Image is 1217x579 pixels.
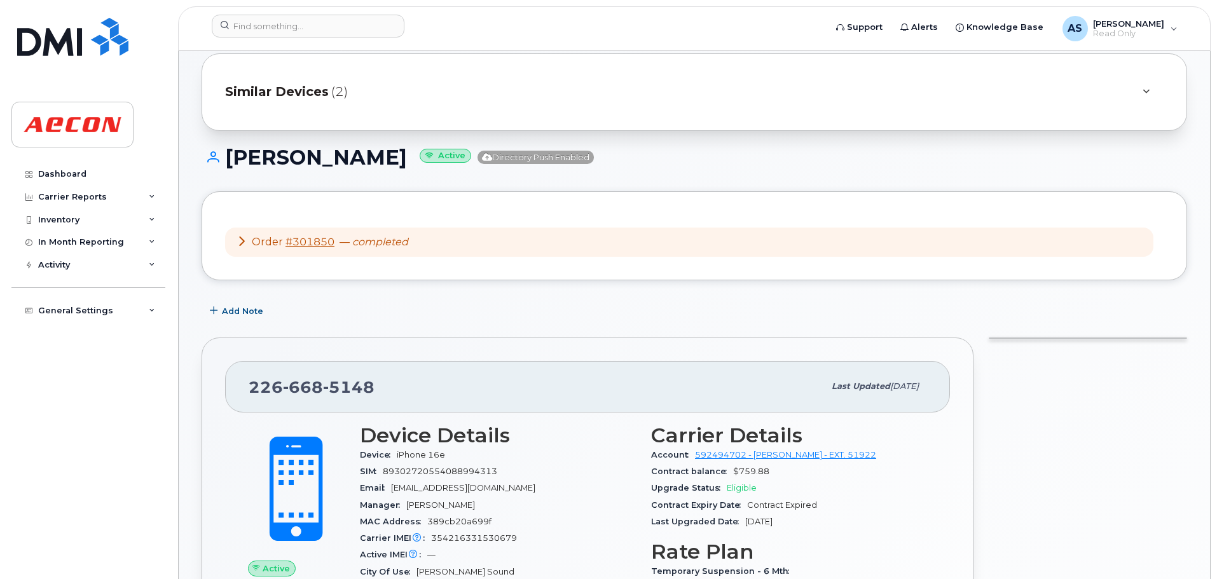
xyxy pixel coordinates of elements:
small: Active [420,149,471,163]
span: Device [360,450,397,460]
span: Read Only [1093,29,1164,39]
span: SIM [360,467,383,476]
span: 89302720554088994313 [383,467,497,476]
span: Last Upgraded Date [651,517,745,526]
span: 354216331530679 [431,533,517,543]
span: Directory Push Enabled [478,151,594,164]
span: Last updated [832,381,890,391]
span: iPhone 16e [397,450,445,460]
span: [DATE] [745,517,773,526]
span: Knowledge Base [966,21,1043,34]
span: Manager [360,500,406,510]
span: [DATE] [890,381,919,391]
div: Adam Singleton [1054,16,1186,41]
span: AS [1068,21,1082,36]
h1: [PERSON_NAME] [202,146,1187,168]
span: Contract balance [651,467,733,476]
h3: Rate Plan [651,540,927,563]
span: $759.88 [733,467,769,476]
span: Carrier IMEI [360,533,431,543]
span: (2) [331,83,348,101]
span: — [427,550,436,559]
span: Upgrade Status [651,483,727,493]
span: Contract Expired [747,500,817,510]
span: [PERSON_NAME] [1093,18,1164,29]
span: Support [847,21,883,34]
span: Contract Expiry Date [651,500,747,510]
a: #301850 [285,236,334,248]
input: Find something... [212,15,404,37]
span: Eligible [727,483,757,493]
button: Add Note [202,299,274,322]
a: Support [827,15,891,40]
span: 389cb20a699f [427,517,492,526]
span: Account [651,450,695,460]
span: Temporary Suspension - 6 Mth [651,566,795,576]
a: Knowledge Base [947,15,1052,40]
a: Alerts [891,15,947,40]
span: Alerts [911,21,938,34]
span: [PERSON_NAME] [406,500,475,510]
span: [PERSON_NAME] Sound [416,567,514,576]
a: 592494702 - [PERSON_NAME] - EXT. 51922 [695,450,876,460]
em: completed [352,236,408,248]
span: Add Note [222,305,263,317]
h3: Device Details [360,424,636,447]
span: Order [252,236,283,248]
span: Active IMEI [360,550,427,559]
span: Active [263,562,290,575]
span: MAC Address [360,517,427,526]
span: Similar Devices [225,83,329,101]
span: Email [360,483,391,493]
span: 668 [283,378,323,397]
span: — [340,236,408,248]
span: City Of Use [360,567,416,576]
span: [EMAIL_ADDRESS][DOMAIN_NAME] [391,483,535,493]
span: 226 [249,378,375,397]
span: 5148 [323,378,375,397]
h3: Carrier Details [651,424,927,447]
